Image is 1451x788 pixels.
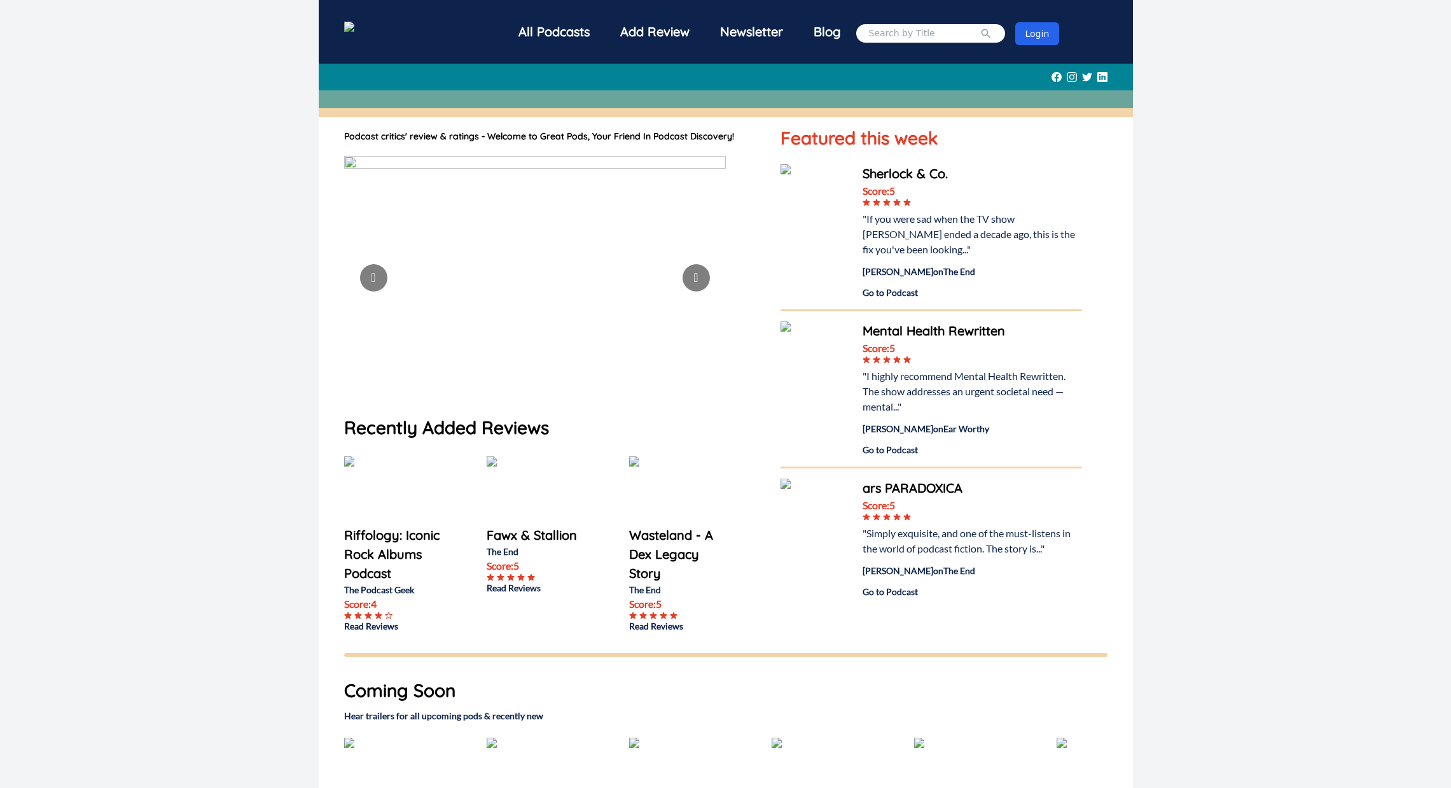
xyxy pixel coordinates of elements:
p: The End [487,545,588,558]
div: "I highly recommend Mental Health Rewritten. The show addresses an urgent societal need — mental..." [863,369,1081,414]
a: Go to Podcast [863,443,1081,456]
p: The Podcast Geek [344,583,446,596]
a: Wasteland - A Dex Legacy Story [629,526,731,583]
h2: Hear trailers for all upcoming pods & recently new [344,709,1107,722]
div: Score: 5 [863,341,1081,356]
p: Score: 5 [629,596,731,612]
div: [PERSON_NAME] on The End [863,564,1081,577]
div: [PERSON_NAME] on The End [863,265,1081,278]
img: ars PARADOXICA [781,479,850,548]
img: Riffology: Iconic Rock Albums Podcast [344,456,413,526]
a: ars PARADOXICA [863,479,1081,498]
a: All Podcasts [503,15,605,52]
div: All Podcasts [503,15,605,48]
button: Go to next slide [683,264,710,292]
button: Go to previous slide [360,264,387,292]
div: Score: 5 [863,498,1081,513]
a: Read Reviews [629,619,731,633]
a: Go to Podcast [863,585,1081,598]
div: Score: 5 [863,183,1081,199]
img: Fawx & Stallion [487,456,556,526]
a: Blog [798,15,856,48]
input: Search by Title [869,27,980,40]
h1: Featured this week [781,125,1081,151]
img: image [344,156,726,399]
button: Login [1015,22,1060,45]
a: Fawx & Stallion [487,526,588,545]
a: Mental Health Rewritten [863,321,1081,341]
a: Go to Podcast [863,286,1081,299]
div: "If you were sad when the TV show [PERSON_NAME] ended a decade ago, this is the fix you've been l... [863,211,1081,257]
h1: Coming Soon [344,677,1107,704]
a: Newsletter [705,15,798,52]
img: Wasteland - A Dex Legacy Story [629,456,698,526]
h1: Podcast critics' review & ratings - Welcome to Great Pods, Your Friend In Podcast Discovery! [344,130,756,143]
a: Read Reviews [487,581,588,595]
p: Score: 5 [487,558,588,573]
img: Sherlock & Co. [781,164,850,234]
div: "Simply exquisite, and one of the must-listens in the world of podcast fiction. The story is..." [863,526,1081,556]
img: Mental Health Rewritten [781,321,850,391]
h1: Recently Added Reviews [344,414,756,441]
div: [PERSON_NAME] on Ear Worthy [863,422,1081,435]
a: Riffology: Iconic Rock Albums Podcast [344,526,446,583]
a: Sherlock & Co. [863,164,1081,183]
a: Add Review [605,15,705,48]
p: Score: 4 [344,596,446,612]
a: Read Reviews [344,619,446,633]
p: The End [629,583,731,596]
div: Newsletter [705,15,798,48]
img: GreatPods [344,22,400,35]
